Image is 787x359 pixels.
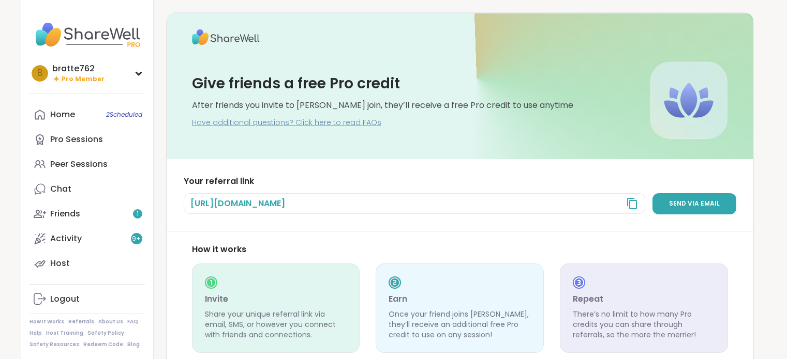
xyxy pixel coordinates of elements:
[389,309,531,340] p: Once your friend joins [PERSON_NAME], they’ll receive an additional free Pro credit to use on any...
[29,102,145,127] a: Home2Scheduled
[192,244,728,255] div: How it works
[52,63,105,74] div: bratte762
[50,134,103,145] div: Pro Sessions
[50,293,80,305] div: Logout
[137,210,139,218] span: 1
[29,226,145,251] a: Activity9+
[29,127,145,152] a: Pro Sessions
[50,258,70,269] div: Host
[652,193,736,214] a: Send via email
[29,251,145,276] a: Host
[192,100,573,111] div: After friends you invite to [PERSON_NAME] join, they’ll receive a free Pro credit to use anytime
[83,341,123,348] a: Redeem Code
[29,341,79,348] a: Safety Resources
[389,293,531,305] h3: Earn
[50,233,82,244] div: Activity
[205,293,347,305] h3: Invite
[184,176,736,187] h3: Your referral link
[106,111,142,119] span: 2 Scheduled
[192,26,260,49] img: ShareWell Logo
[205,309,347,340] p: Share your unique referral link via email, SMS, or however you connect with friends and connections.
[29,318,64,325] a: How It Works
[132,235,141,243] span: 9 +
[50,208,80,220] div: Friends
[669,199,720,208] span: Send via email
[50,183,71,195] div: Chat
[62,75,105,84] span: Pro Member
[192,73,400,93] h3: Give friends a free Pro credit
[98,318,123,325] a: About Us
[127,341,140,348] a: Blog
[29,17,145,53] img: ShareWell Nav Logo
[29,152,145,177] a: Peer Sessions
[573,309,715,340] p: There’s no limit to how many Pro credits you can share through referrals, so the more the merrier!
[127,318,138,325] a: FAQ
[37,67,42,80] span: b
[29,330,42,337] a: Help
[190,198,285,209] span: [URL][DOMAIN_NAME]
[50,109,75,120] div: Home
[573,293,715,305] h3: Repeat
[192,118,381,128] a: Have additional questions? Click here to read FAQs
[87,330,124,337] a: Safety Policy
[29,201,145,226] a: Friends1
[29,177,145,201] a: Chat
[46,330,83,337] a: Host Training
[68,318,94,325] a: Referrals
[50,159,108,170] div: Peer Sessions
[29,287,145,311] a: Logout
